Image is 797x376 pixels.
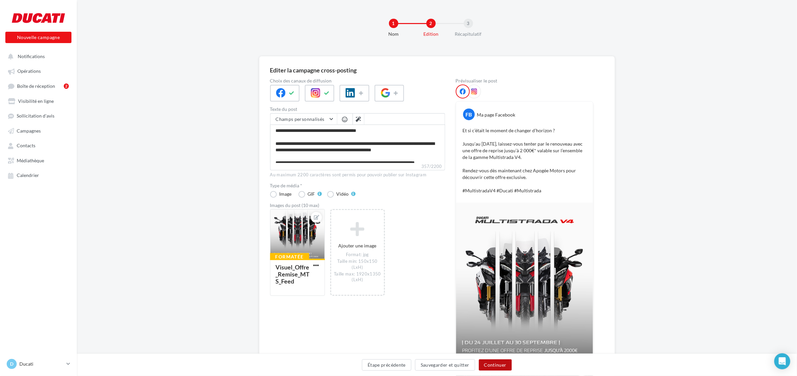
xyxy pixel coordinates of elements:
a: Calendrier [4,169,73,181]
button: Notifications [4,50,70,62]
a: Contacts [4,139,73,151]
button: Champs personnalisés [270,114,337,125]
span: Boîte de réception [17,83,55,89]
div: Nom [372,31,415,37]
span: D [10,361,13,367]
button: Continuer [479,359,512,371]
label: Choix des canaux de diffusion [270,78,445,83]
div: Récapitulatif [447,31,490,37]
a: Campagnes [4,125,73,137]
div: Formatée [270,253,309,260]
button: Nouvelle campagne [5,32,71,43]
label: Texte du post [270,107,445,112]
div: Ma page Facebook [477,112,516,118]
div: FB [463,109,475,120]
span: Sollicitation d'avis [17,113,54,119]
a: D Ducati [5,358,71,370]
div: Editer la campagne cross-posting [270,67,357,73]
div: Edition [410,31,452,37]
a: Médiathèque [4,154,73,166]
div: 2 [426,19,436,28]
button: Étape précédente [362,359,411,371]
div: 3 [464,19,473,28]
div: 1 [389,19,398,28]
span: Calendrier [17,173,39,178]
p: Et si c’était le moment de changer d’horizon ? Jusqu'au [DATE], laissez-vous tenter par le renouv... [463,127,586,194]
div: 2 [64,83,69,89]
span: Champs personnalisés [276,116,325,122]
a: Boîte de réception2 [4,80,73,92]
div: Vidéo [337,192,349,196]
div: GIF [308,192,315,196]
div: Prévisualiser le post [456,78,593,83]
a: Sollicitation d'avis [4,110,73,122]
span: Opérations [17,68,41,74]
p: Ducati [19,361,64,367]
button: Sauvegarder et quitter [415,359,475,371]
span: Notifications [18,53,45,59]
a: Opérations [4,65,73,77]
span: Médiathèque [17,158,44,163]
span: Contacts [17,143,35,149]
div: Open Intercom Messenger [774,353,790,369]
span: Visibilité en ligne [18,98,54,104]
div: Images du post (10 max) [270,203,445,208]
div: Au maximum 2200 caractères sont permis pour pouvoir publier sur Instagram [270,172,445,178]
div: Image [279,192,292,196]
div: Visuel_Offre_Remise_MTS_Feed [276,263,310,285]
label: 357/2200 [270,163,445,170]
a: Visibilité en ligne [4,95,73,107]
label: Type de média * [270,183,445,188]
span: Campagnes [17,128,41,134]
